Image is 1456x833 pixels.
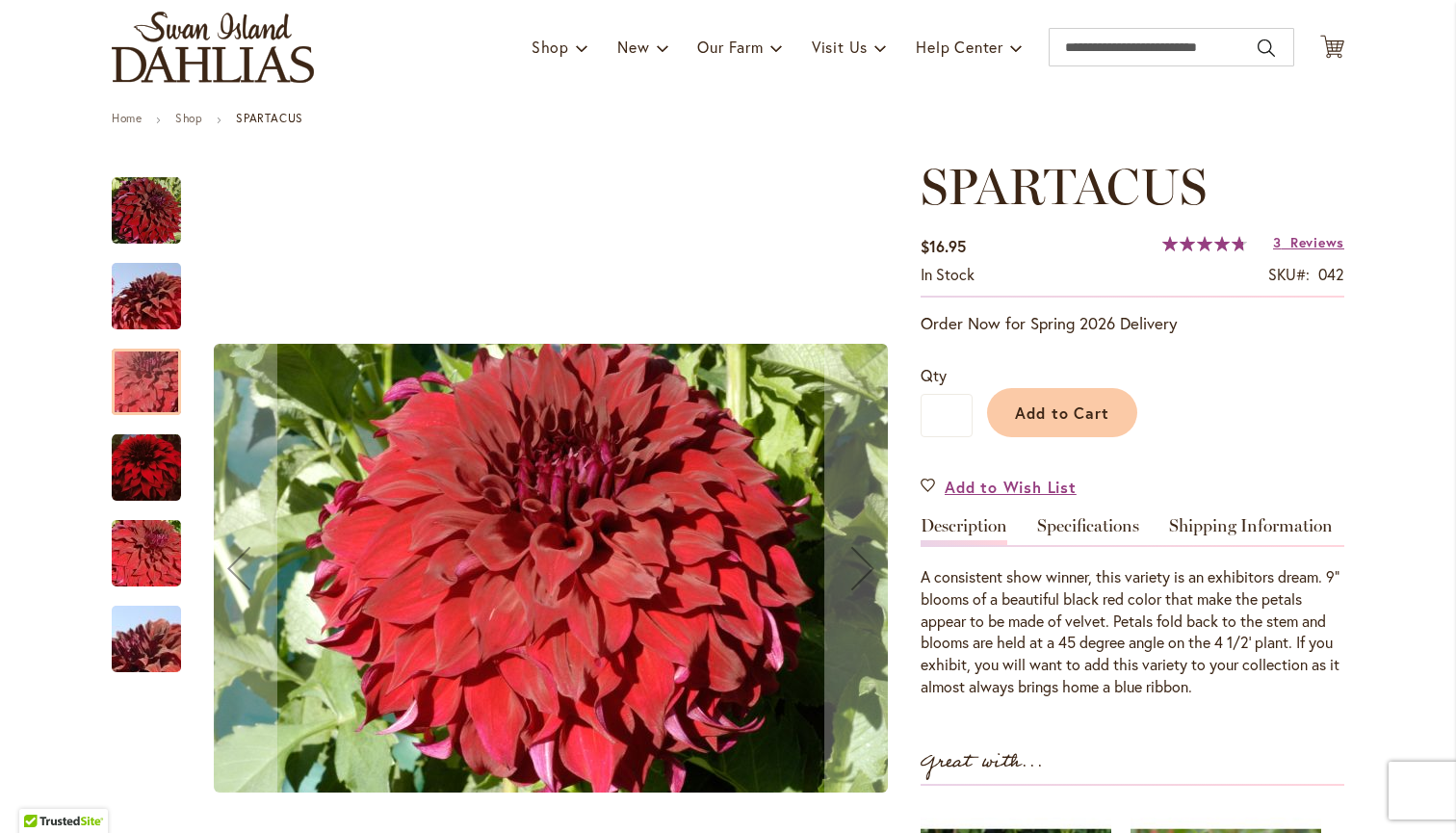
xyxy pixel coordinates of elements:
[617,37,649,57] span: New
[921,365,947,385] span: Qty
[945,476,1077,498] span: Add to Wish List
[112,432,181,503] img: Spartacus
[812,37,868,57] span: Visit Us
[921,517,1007,545] a: Description
[1169,517,1333,545] a: Shipping Information
[1268,264,1310,284] strong: SKU
[112,111,142,125] a: Home
[77,250,216,343] img: Spartacus
[14,765,68,819] iframe: Launch Accessibility Center
[112,586,181,672] div: Spartacus
[175,111,202,125] a: Shop
[112,329,200,415] div: Spartacus
[916,37,1003,57] span: Help Center
[1290,233,1344,251] span: Reviews
[921,264,975,286] div: Availability
[112,244,200,329] div: Spartacus
[921,476,1077,498] a: Add to Wish List
[112,501,200,586] div: Spartacus
[1273,233,1344,251] a: 3 Reviews
[1037,517,1139,545] a: Specifications
[921,264,975,284] span: In stock
[921,236,966,256] span: $16.95
[1162,236,1247,251] div: 96%
[112,158,200,244] div: Spartacus
[697,37,763,57] span: Our Farm
[921,746,1044,778] strong: Great with...
[112,415,200,501] div: Spartacus
[1015,403,1110,423] span: Add to Cart
[236,111,302,125] strong: SPARTACUS
[987,388,1137,437] button: Add to Cart
[77,593,216,686] img: Spartacus
[1273,233,1282,251] span: 3
[112,176,181,246] img: Spartacus
[921,566,1344,698] div: A consistent show winner, this variety is an exhibitors dream. 9" blooms of a beautiful black red...
[921,312,1344,335] p: Order Now for Spring 2026 Delivery
[1318,264,1344,286] div: 042
[77,508,216,600] img: Spartacus
[112,12,314,83] a: store logo
[214,344,888,793] img: Spartacus
[921,517,1344,698] div: Detailed Product Info
[532,37,569,57] span: Shop
[921,156,1207,217] span: SPARTACUS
